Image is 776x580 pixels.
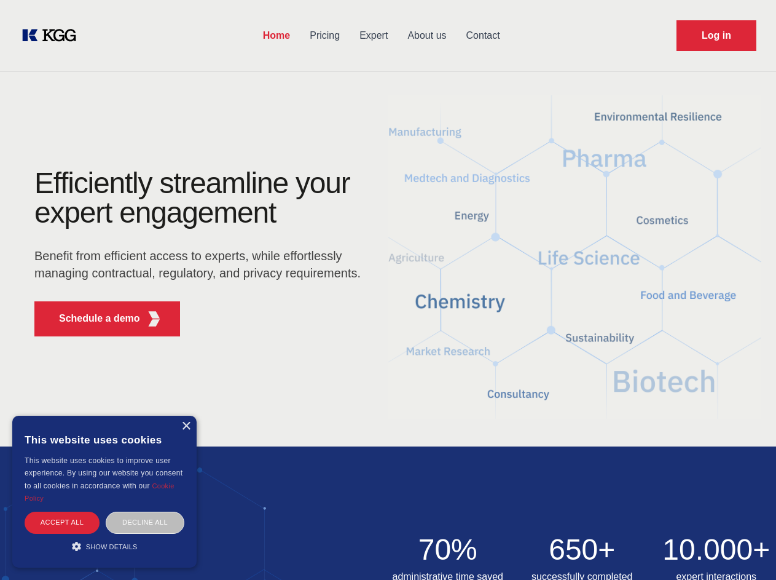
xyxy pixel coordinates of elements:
a: Contact [457,20,510,52]
div: Accept all [25,512,100,533]
a: Home [253,20,300,52]
span: Show details [86,543,138,550]
div: Show details [25,540,184,552]
a: KOL Knowledge Platform: Talk to Key External Experts (KEE) [20,26,86,46]
h1: Efficiently streamline your expert engagement [34,169,369,228]
div: Decline all [106,512,184,533]
button: Schedule a demoKGG Fifth Element RED [34,301,180,336]
a: About us [398,20,456,52]
img: KGG Fifth Element RED [388,80,762,434]
p: Benefit from efficient access to experts, while effortlessly managing contractual, regulatory, an... [34,247,369,282]
span: This website uses cookies to improve user experience. By using our website you consent to all coo... [25,456,182,490]
p: Schedule a demo [59,311,140,326]
a: Cookie Policy [25,482,174,502]
div: Close [181,422,190,431]
img: KGG Fifth Element RED [146,311,162,327]
iframe: Chat Widget [715,521,776,580]
a: Expert [350,20,398,52]
h2: 70% [388,535,508,565]
h2: 650+ [522,535,642,565]
a: Request Demo [676,20,756,51]
a: Pricing [300,20,350,52]
div: This website uses cookies [25,425,184,455]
